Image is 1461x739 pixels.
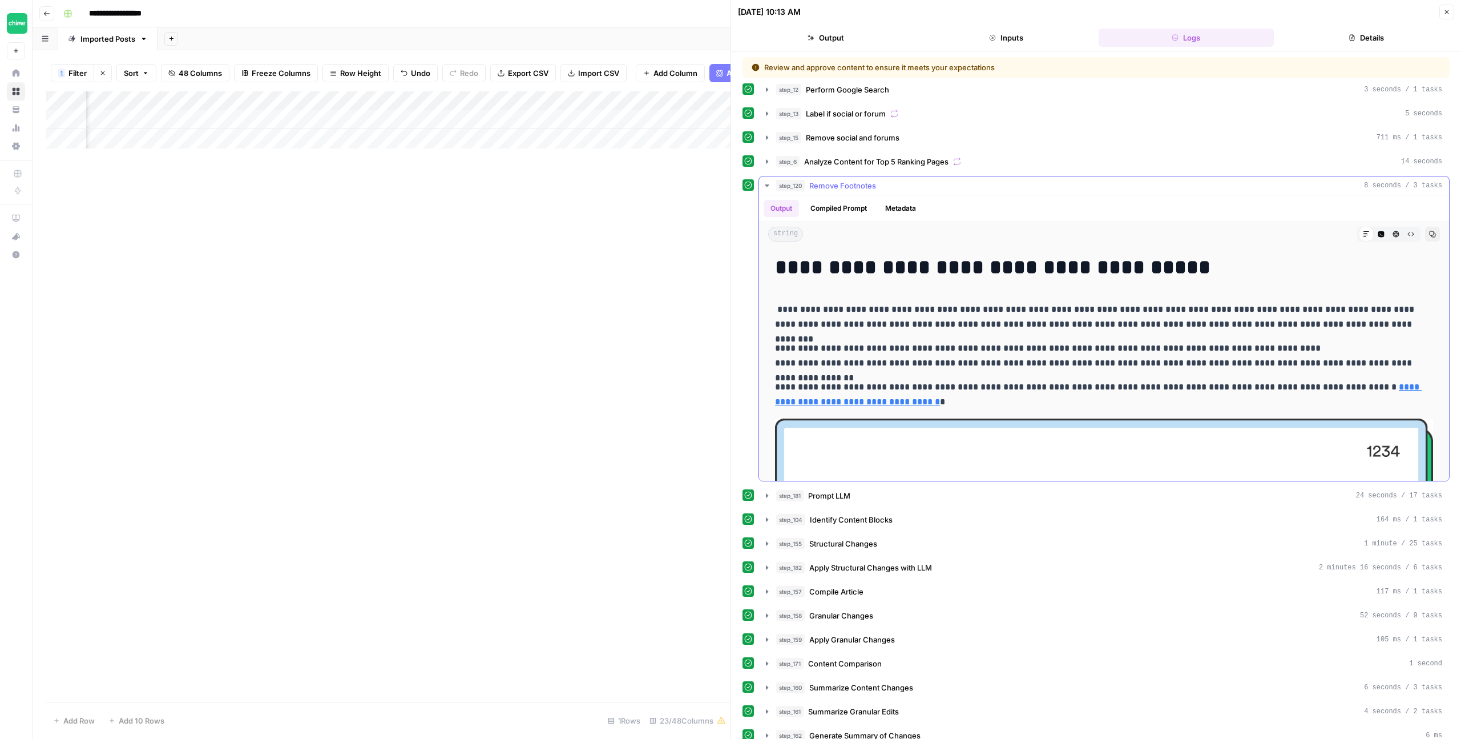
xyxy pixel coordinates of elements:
[7,137,25,155] a: Settings
[1364,682,1442,693] span: 6 seconds / 3 tasks
[490,64,556,82] button: Export CSV
[776,538,805,549] span: step_155
[776,514,805,525] span: step_104
[759,511,1449,529] button: 164 ms / 1 tasks
[759,128,1449,147] button: 711 ms / 1 tasks
[878,200,923,217] button: Metadata
[809,634,895,645] span: Apply Granular Changes
[776,682,805,693] span: step_160
[776,132,801,143] span: step_15
[804,200,874,217] button: Compiled Prompt
[1360,611,1442,621] span: 52 seconds / 9 tasks
[759,607,1449,625] button: 52 seconds / 9 tasks
[809,538,877,549] span: Structural Changes
[1364,85,1442,95] span: 3 seconds / 1 tasks
[7,101,25,119] a: Your Data
[51,64,94,82] button: 1Filter
[393,64,438,82] button: Undo
[776,562,805,573] span: step_182
[58,27,158,50] a: Imported Posts
[234,64,318,82] button: Freeze Columns
[102,712,171,730] button: Add 10 Rows
[752,62,1218,73] div: Review and approve content to ensure it meets your expectations
[46,712,102,730] button: Add Row
[764,200,799,217] button: Output
[776,108,801,119] span: step_13
[808,658,882,669] span: Content Comparison
[322,64,389,82] button: Row Height
[776,706,804,717] span: step_161
[1377,515,1442,525] span: 164 ms / 1 tasks
[636,64,705,82] button: Add Column
[68,67,87,79] span: Filter
[709,64,796,82] button: Add Power Agent
[759,559,1449,577] button: 2 minutes 16 seconds / 6 tasks
[809,562,932,573] span: Apply Structural Changes with LLM
[653,67,697,79] span: Add Column
[179,67,222,79] span: 48 Columns
[809,180,876,191] span: Remove Footnotes
[460,67,478,79] span: Redo
[776,180,805,191] span: step_120
[759,105,1449,123] button: 5 seconds
[1377,587,1442,597] span: 117 ms / 1 tasks
[1356,491,1442,501] span: 24 seconds / 17 tasks
[7,228,25,245] div: What's new?
[776,586,805,597] span: step_157
[411,67,430,79] span: Undo
[80,33,135,45] div: Imported Posts
[738,29,914,47] button: Output
[918,29,1094,47] button: Inputs
[759,535,1449,553] button: 1 minute / 25 tasks
[806,84,889,95] span: Perform Google Search
[7,64,25,82] a: Home
[759,195,1449,481] div: 8 seconds / 3 tasks
[60,69,63,78] span: 1
[776,156,800,167] span: step_6
[738,6,801,18] div: [DATE] 10:13 AM
[7,246,25,264] button: Help + Support
[1278,29,1454,47] button: Details
[58,69,65,78] div: 1
[340,67,381,79] span: Row Height
[759,176,1449,195] button: 8 seconds / 3 tasks
[7,227,25,246] button: What's new?
[759,487,1449,505] button: 24 seconds / 17 tasks
[806,108,886,119] span: Label if social or forum
[768,227,803,242] span: string
[63,715,95,726] span: Add Row
[252,67,310,79] span: Freeze Columns
[116,64,156,82] button: Sort
[1364,706,1442,717] span: 4 seconds / 2 tasks
[161,64,229,82] button: 48 Columns
[1409,658,1442,669] span: 1 second
[1405,109,1442,119] span: 5 seconds
[7,13,27,34] img: Chime Logo
[1099,29,1274,47] button: Logs
[808,490,850,501] span: Prompt LLM
[1401,156,1442,167] span: 14 seconds
[7,119,25,137] a: Usage
[806,132,899,143] span: Remove social and forums
[809,610,873,621] span: Granular Changes
[809,682,913,693] span: Summarize Content Changes
[7,209,25,227] a: AirOps Academy
[759,654,1449,673] button: 1 second
[603,712,645,730] div: 1 Rows
[1377,634,1442,645] span: 105 ms / 1 tasks
[776,634,805,645] span: step_159
[776,658,804,669] span: step_171
[1364,539,1442,549] span: 1 minute / 25 tasks
[7,9,25,38] button: Workspace: Chime
[7,82,25,101] a: Browse
[1319,563,1442,573] span: 2 minutes 16 seconds / 6 tasks
[810,514,893,525] span: Identify Content Blocks
[560,64,627,82] button: Import CSV
[645,712,730,730] div: 23/48 Columns
[119,715,164,726] span: Add 10 Rows
[776,490,804,501] span: step_181
[776,84,801,95] span: step_12
[508,67,548,79] span: Export CSV
[759,630,1449,649] button: 105 ms / 1 tasks
[442,64,486,82] button: Redo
